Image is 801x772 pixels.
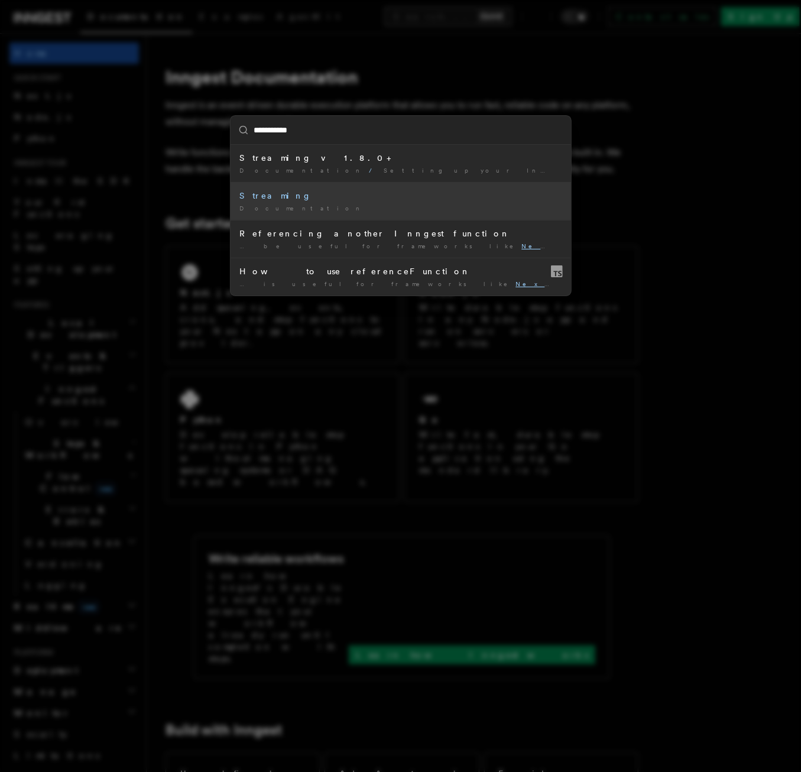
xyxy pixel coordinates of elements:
div: … be useful for frameworks like where and … [240,242,562,251]
div: Referencing another Inngest function [240,228,562,239]
span: Setting up your Inngest app [384,167,615,174]
span: Documentation [240,205,365,212]
mark: Next.js [522,242,591,249]
div: How to use referenceFunction [240,265,562,277]
mark: Next.js [516,280,585,287]
div: Streaming v1.8.0+ [240,152,562,164]
span: Documentation [240,167,365,174]
span: / [369,167,380,174]
div: Streaming [240,190,562,202]
div: … is useful for frameworks like where and … [240,280,562,288]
